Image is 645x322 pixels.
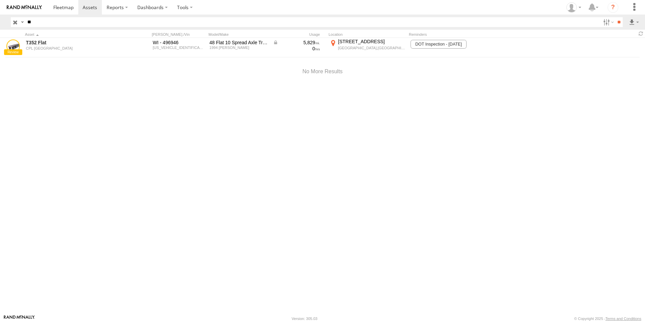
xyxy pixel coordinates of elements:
div: Version: 305.03 [292,317,317,321]
div: [GEOGRAPHIC_DATA],[GEOGRAPHIC_DATA] [338,46,405,50]
img: rand-logo.svg [7,5,42,10]
div: Jay Hammerstrom [564,2,584,12]
a: View Asset Details [6,39,20,53]
div: Location [329,32,406,37]
div: Usage [272,32,326,37]
div: 48 Flat 10 Spread Axle Trailer [209,39,268,46]
a: T352 Flat [26,39,118,46]
label: Search Filter Options [600,17,615,27]
div: Data from Vehicle CANbus [273,39,320,46]
span: DOT Inspection - 08/31/2026 [411,40,466,49]
div: 4C6FC4821R1010239 [153,46,205,50]
i: ? [608,2,618,13]
div: © Copyright 2025 - [574,317,641,321]
div: Model/Make [208,32,269,37]
span: Refresh [637,30,645,37]
div: 0 [273,46,320,52]
div: Reminders [409,32,517,37]
div: undefined [26,46,118,50]
div: [PERSON_NAME]./Vin [152,32,206,37]
div: [STREET_ADDRESS] [338,38,405,45]
div: Click to Sort [25,32,119,37]
div: 1994 Reinke [209,46,268,50]
a: Terms and Conditions [606,317,641,321]
label: Export results as... [628,17,640,27]
div: WI - 496946 [153,39,205,46]
label: Search Query [20,17,25,27]
a: Visit our Website [4,315,35,322]
label: Click to View Current Location [329,38,406,57]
